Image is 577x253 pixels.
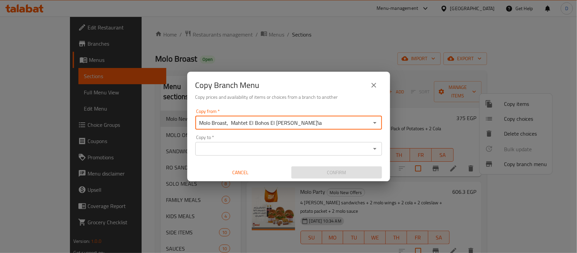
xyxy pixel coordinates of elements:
h2: Copy Branch Menu [195,80,260,91]
button: close [366,77,382,93]
button: Open [370,118,380,128]
h6: Copy prices and availability of items or choices from a branch to another [195,93,382,101]
button: Open [370,144,380,154]
span: Cancel [198,168,283,177]
button: Cancel [195,166,286,179]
